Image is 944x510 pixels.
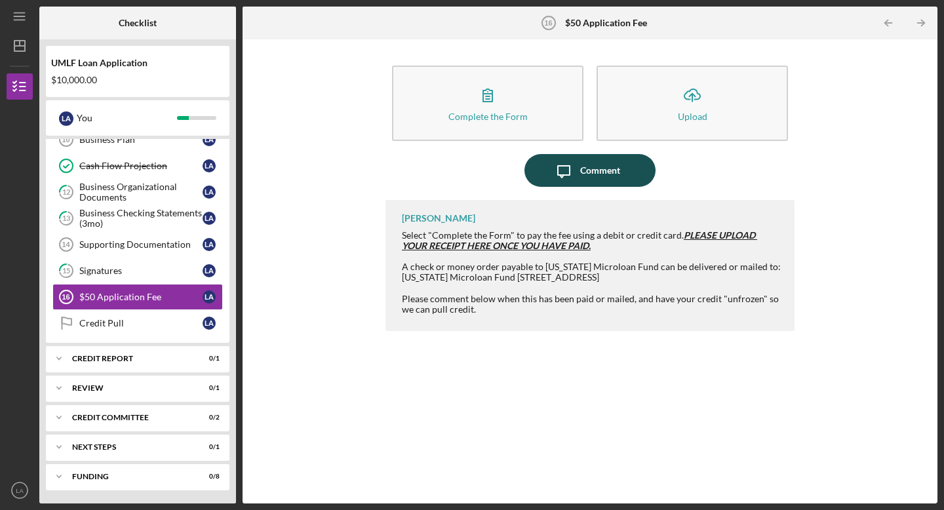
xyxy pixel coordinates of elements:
div: L A [203,238,216,251]
div: L A [203,186,216,199]
a: 15SignaturesLA [52,258,223,284]
a: 16$50 Application FeeLA [52,284,223,310]
tspan: 16 [545,19,553,27]
tspan: 14 [62,241,70,248]
tspan: 16 [62,293,69,301]
div: L A [203,264,216,277]
a: Credit PullLA [52,310,223,336]
button: Complete the Form [392,66,583,141]
div: [PERSON_NAME] [402,213,475,224]
div: L A [203,159,216,172]
div: Business Checking Statements (3mo) [79,208,203,229]
a: 12Business Organizational DocumentsLA [52,179,223,205]
a: Cash Flow ProjectionLA [52,153,223,179]
text: LA [16,487,24,494]
div: Review [72,384,187,392]
div: 0 / 2 [196,414,220,422]
b: $50 Application Fee [565,18,647,28]
button: Upload [597,66,788,141]
tspan: 10 [62,136,69,144]
div: Signatures [79,265,203,276]
div: Business Organizational Documents [79,182,203,203]
div: 0 / 1 [196,443,220,451]
div: L A [203,133,216,146]
div: Cash Flow Projection [79,161,203,171]
div: Complete the Form [448,111,528,121]
div: Funding [72,473,187,481]
div: 0 / 8 [196,473,220,481]
div: Supporting Documentation [79,239,203,250]
div: Comment [580,154,620,187]
div: Business Plan [79,134,203,145]
strong: PLEASE UPLOAD YOUR RECEIPT HERE ONCE YOU HAVE PAID. [402,229,757,251]
b: Checklist [119,18,157,28]
a: 10Business PlanLA [52,127,223,153]
div: $10,000.00 [51,75,224,85]
div: Next Steps [72,443,187,451]
div: L A [59,111,73,126]
div: UMLF Loan Application [51,58,224,68]
a: 13Business Checking Statements (3mo)LA [52,205,223,231]
div: Upload [678,111,707,121]
div: 0 / 1 [196,355,220,363]
div: 0 / 1 [196,384,220,392]
button: LA [7,477,33,503]
div: $50 Application Fee [79,292,203,302]
div: You [77,107,177,129]
div: L A [203,212,216,225]
button: Comment [524,154,656,187]
tspan: 12 [62,188,70,197]
div: Credit Committee [72,414,187,422]
a: 14Supporting DocumentationLA [52,231,223,258]
tspan: 15 [62,267,70,275]
div: Select "Complete the Form" to pay the fee using a debit or credit card. A check or money order pa... [402,230,781,315]
div: Credit Pull [79,318,203,328]
div: L A [203,290,216,304]
tspan: 13 [62,214,70,223]
div: L A [203,317,216,330]
div: Credit report [72,355,187,363]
